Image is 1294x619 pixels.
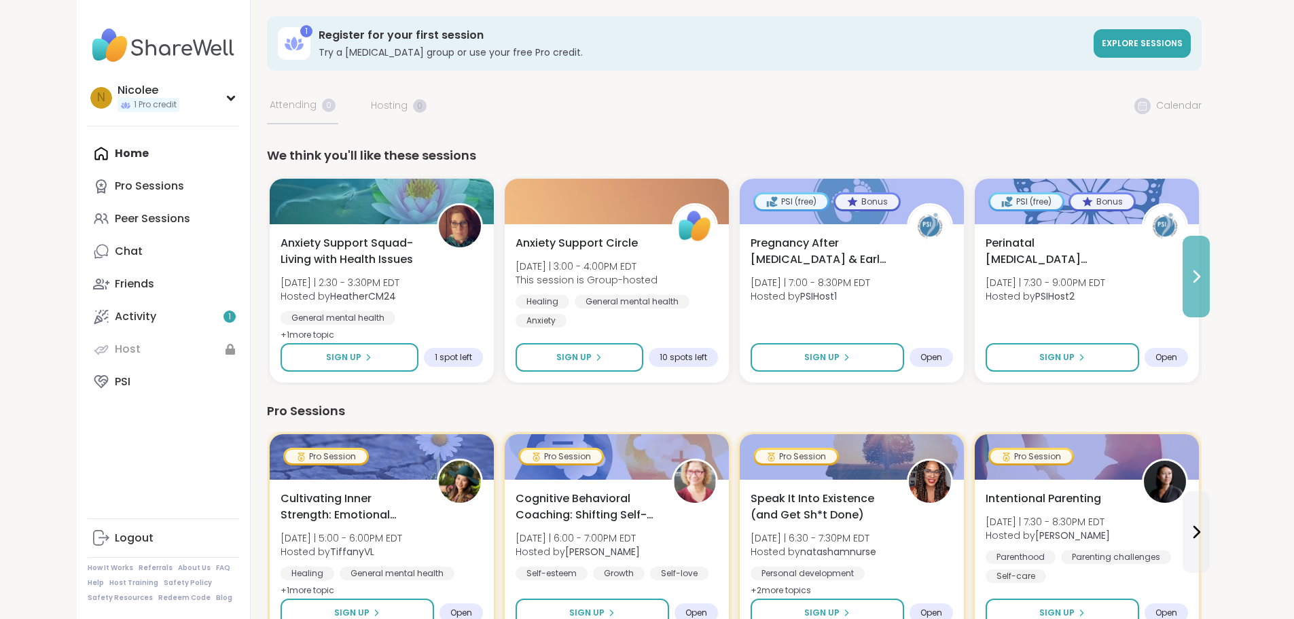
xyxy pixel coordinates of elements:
[569,607,605,619] span: Sign Up
[986,529,1110,542] span: Hosted by
[115,374,130,389] div: PSI
[520,450,602,463] div: Pro Session
[751,235,892,268] span: Pregnancy After [MEDICAL_DATA] & Early Infant Loss
[450,607,472,618] span: Open
[115,211,190,226] div: Peer Sessions
[281,235,422,268] span: Anxiety Support Squad- Living with Health Issues
[330,289,396,303] b: HeatherCM24
[88,202,239,235] a: Peer Sessions
[516,314,567,328] div: Anxiety
[986,343,1139,372] button: Sign Up
[134,99,177,111] span: 1 Pro credit
[516,531,640,545] span: [DATE] | 6:00 - 7:00PM EDT
[986,515,1110,529] span: [DATE] | 7:30 - 8:30PM EDT
[835,194,899,209] div: Bonus
[986,235,1127,268] span: Perinatal [MEDICAL_DATA] Support for Survivors
[88,300,239,333] a: Activity1
[115,244,143,259] div: Chat
[516,260,658,273] span: [DATE] | 3:00 - 4:00PM EDT
[88,522,239,554] a: Logout
[228,311,231,323] span: 1
[986,276,1105,289] span: [DATE] | 7:30 - 9:00PM EDT
[755,450,837,463] div: Pro Session
[88,333,239,366] a: Host
[516,295,569,308] div: Healing
[986,569,1046,583] div: Self-care
[319,28,1085,43] h3: Register for your first session
[751,343,904,372] button: Sign Up
[1035,289,1075,303] b: PSIHost2
[285,450,367,463] div: Pro Session
[267,402,1202,421] div: Pro Sessions
[158,593,211,603] a: Redeem Code
[804,351,840,364] span: Sign Up
[986,491,1101,507] span: Intentional Parenting
[685,607,707,618] span: Open
[804,607,840,619] span: Sign Up
[986,550,1056,564] div: Parenthood
[990,194,1062,209] div: PSI (free)
[97,89,105,107] span: N
[516,343,643,372] button: Sign Up
[1094,29,1191,58] a: Explore sessions
[674,461,716,503] img: Fausta
[118,83,179,98] div: Nicolee
[439,461,481,503] img: TiffanyVL
[109,578,158,588] a: Host Training
[326,351,361,364] span: Sign Up
[88,578,104,588] a: Help
[986,289,1105,303] span: Hosted by
[751,276,870,289] span: [DATE] | 7:00 - 8:30PM EDT
[920,607,942,618] span: Open
[800,545,876,559] b: natashamnurse
[88,22,239,69] img: ShareWell Nav Logo
[516,235,638,251] span: Anxiety Support Circle
[88,563,133,573] a: How It Works
[115,531,154,546] div: Logout
[281,567,334,580] div: Healing
[115,342,141,357] div: Host
[164,578,212,588] a: Safety Policy
[751,545,876,559] span: Hosted by
[88,170,239,202] a: Pro Sessions
[435,352,472,363] span: 1 spot left
[516,545,640,559] span: Hosted by
[319,46,1085,59] h3: Try a [MEDICAL_DATA] group or use your free Pro credit.
[88,366,239,398] a: PSI
[1155,352,1177,363] span: Open
[1035,529,1110,542] b: [PERSON_NAME]
[1155,607,1177,618] span: Open
[920,352,942,363] span: Open
[1144,205,1186,247] img: PSIHost2
[909,461,951,503] img: natashamnurse
[1071,194,1134,209] div: Bonus
[340,567,454,580] div: General mental health
[281,531,402,545] span: [DATE] | 5:00 - 6:00PM EDT
[674,205,716,247] img: ShareWell
[593,567,645,580] div: Growth
[139,563,173,573] a: Referrals
[88,593,153,603] a: Safety Resources
[88,235,239,268] a: Chat
[281,311,395,325] div: General mental health
[1144,461,1186,503] img: Natasha
[516,491,657,523] span: Cognitive Behavioral Coaching: Shifting Self-Talk
[755,194,827,209] div: PSI (free)
[281,343,418,372] button: Sign Up
[115,277,154,291] div: Friends
[800,289,837,303] b: PSIHost1
[115,179,184,194] div: Pro Sessions
[516,567,588,580] div: Self-esteem
[565,545,640,559] b: [PERSON_NAME]
[115,309,156,324] div: Activity
[1061,550,1171,564] div: Parenting challenges
[556,351,592,364] span: Sign Up
[178,563,211,573] a: About Us
[216,563,230,573] a: FAQ
[516,273,658,287] span: This session is Group-hosted
[1102,37,1183,49] span: Explore sessions
[281,276,399,289] span: [DATE] | 2:30 - 3:30PM EDT
[751,567,865,580] div: Personal development
[650,567,708,580] div: Self-love
[88,268,239,300] a: Friends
